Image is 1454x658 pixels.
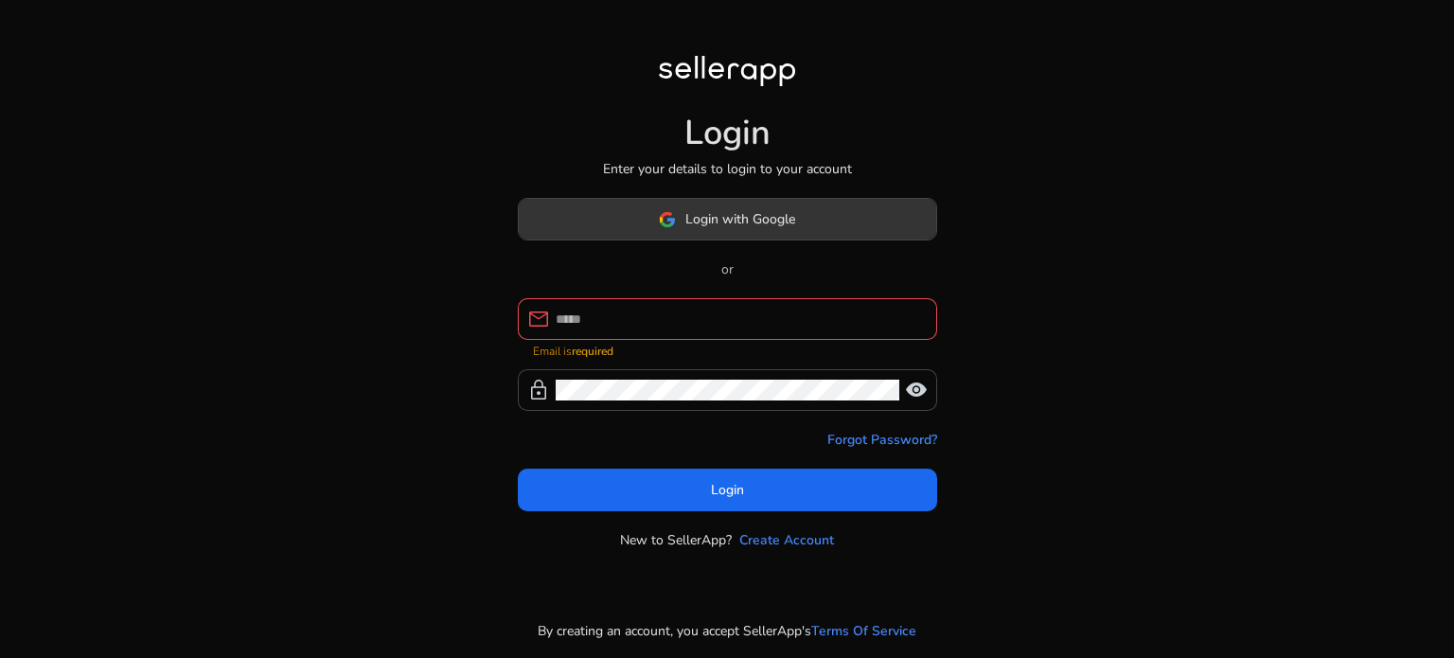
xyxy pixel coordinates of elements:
[905,379,928,401] span: visibility
[572,344,613,359] strong: required
[811,621,916,641] a: Terms Of Service
[527,379,550,401] span: lock
[739,530,834,550] a: Create Account
[518,198,937,240] button: Login with Google
[603,159,852,179] p: Enter your details to login to your account
[684,113,771,153] h1: Login
[620,530,732,550] p: New to SellerApp?
[827,430,937,450] a: Forgot Password?
[711,480,744,500] span: Login
[527,308,550,330] span: mail
[518,469,937,511] button: Login
[685,209,795,229] span: Login with Google
[518,259,937,279] p: or
[659,211,676,228] img: google-logo.svg
[533,340,922,360] mat-error: Email is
